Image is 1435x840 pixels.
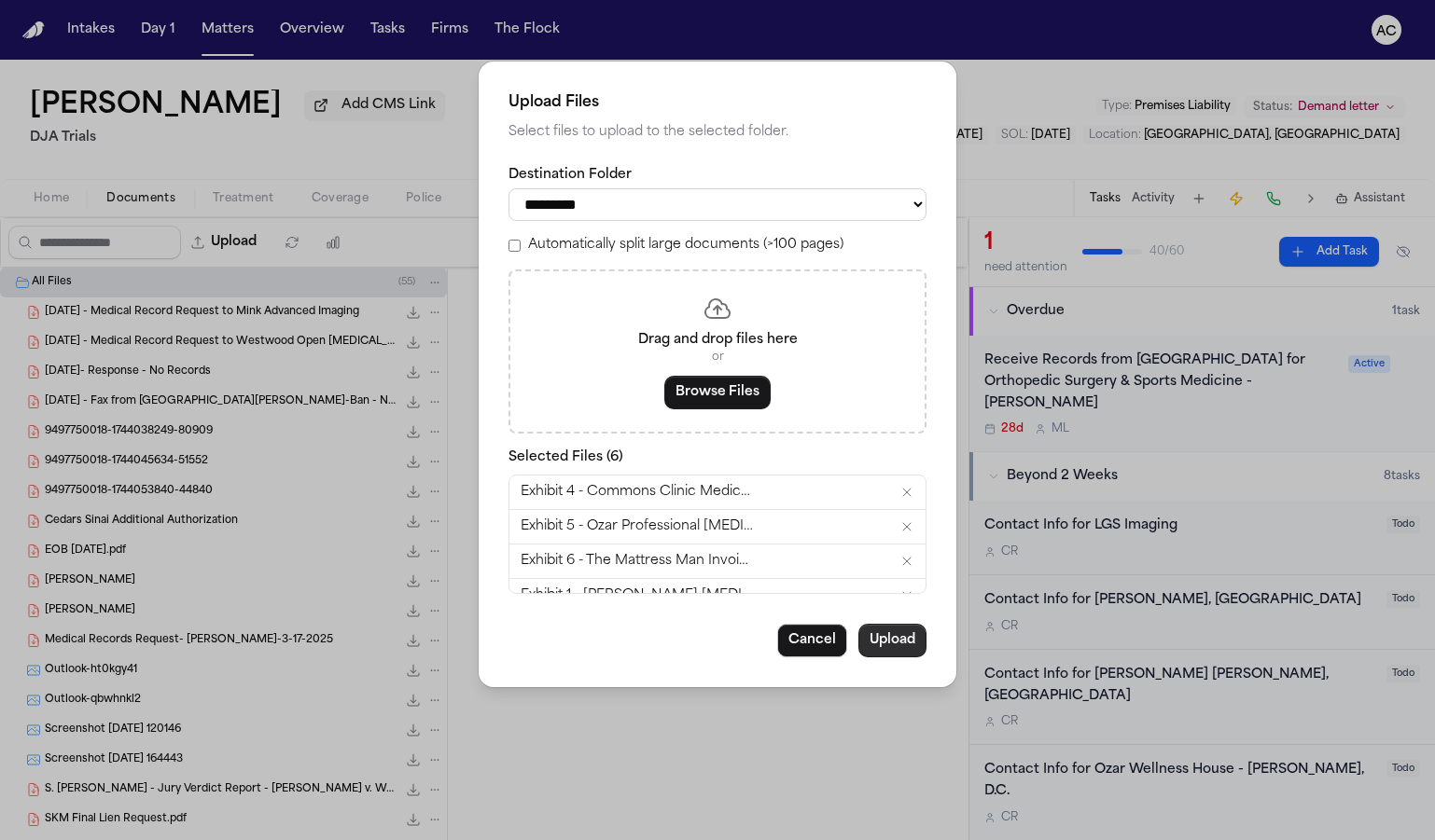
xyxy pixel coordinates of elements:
[777,624,847,657] button: Cancel
[528,236,843,255] label: Automatically split large documents (>100 pages)
[521,517,754,536] span: Exhibit 5 - Ozar Professional [MEDICAL_DATA] [DATE] - [DATE].pdf
[509,448,926,467] p: Selected Files ( 6 )
[533,350,902,365] p: or
[521,552,754,571] span: Exhibit 6 - The Mattress Man Invoice.pdf
[533,331,902,350] p: Drag and drop files here
[899,554,914,569] button: Remove Exhibit 6 - The Mattress Man Invoice.pdf
[899,588,914,603] button: Remove Exhibit 1 - Beverly Radiology 8.30.24.pdf
[509,166,926,185] label: Destination Folder
[509,91,926,114] h2: Upload Files
[521,586,754,605] span: Exhibit 1 - [PERSON_NAME] [MEDICAL_DATA] [DATE].pdf
[521,483,754,502] span: Exhibit 4 - Commons Clinic Medical Group [DATE].pdf
[664,376,771,409] button: Browse Files
[899,519,914,534] button: Remove Exhibit 5 - Ozar Professional Chiropractic 2.6.25 - 4.3.25.pdf
[509,121,926,144] p: Select files to upload to the selected folder.
[899,485,914,500] button: Remove Exhibit 4 - Commons Clinic Medical Group 12.4.24.pdf
[858,624,926,657] button: Upload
